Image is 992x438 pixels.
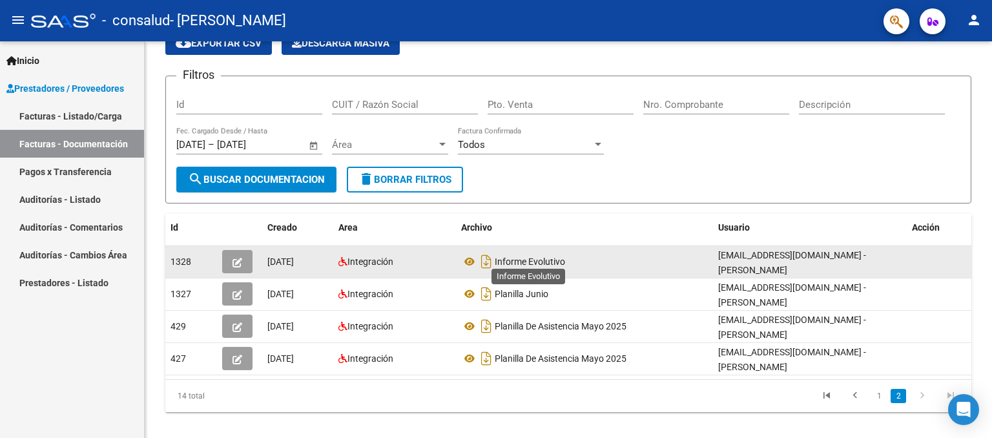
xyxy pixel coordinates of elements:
[495,353,626,364] span: Planilla De Asistencia Mayo 2025
[170,6,286,35] span: - [PERSON_NAME]
[478,316,495,337] i: Descargar documento
[358,174,451,185] span: Borrar Filtros
[843,389,867,403] a: go to previous page
[347,256,393,267] span: Integración
[718,250,866,275] span: [EMAIL_ADDRESS][DOMAIN_NAME] - [PERSON_NAME]
[176,139,205,151] input: Fecha inicio
[6,54,39,68] span: Inicio
[262,214,333,242] datatable-header-cell: Creado
[267,321,294,331] span: [DATE]
[267,256,294,267] span: [DATE]
[165,214,217,242] datatable-header-cell: Id
[338,222,358,233] span: Area
[495,321,626,331] span: Planilla De Asistencia Mayo 2025
[718,347,866,372] span: [EMAIL_ADDRESS][DOMAIN_NAME] - [PERSON_NAME]
[869,385,889,407] li: page 1
[910,389,935,403] a: go to next page
[358,171,374,187] mat-icon: delete
[170,321,186,331] span: 429
[176,66,221,84] h3: Filtros
[333,214,456,242] datatable-header-cell: Area
[478,348,495,369] i: Descargar documento
[165,32,272,55] button: Exportar CSV
[170,222,178,233] span: Id
[165,380,324,412] div: 14 total
[347,289,393,299] span: Integración
[217,139,280,151] input: Fecha fin
[332,139,437,151] span: Área
[495,289,548,299] span: Planilla Junio
[938,389,963,403] a: go to last page
[176,35,191,50] mat-icon: cloud_download
[912,222,940,233] span: Acción
[948,394,979,425] div: Open Intercom Messenger
[282,32,400,55] button: Descarga Masiva
[456,214,713,242] datatable-header-cell: Archivo
[267,222,297,233] span: Creado
[6,81,124,96] span: Prestadores / Proveedores
[461,222,492,233] span: Archivo
[478,284,495,304] i: Descargar documento
[907,214,971,242] datatable-header-cell: Acción
[267,353,294,364] span: [DATE]
[170,353,186,364] span: 427
[889,385,908,407] li: page 2
[458,139,485,151] span: Todos
[176,167,336,193] button: Buscar Documentacion
[176,37,262,49] span: Exportar CSV
[718,315,866,340] span: [EMAIL_ADDRESS][DOMAIN_NAME] - [PERSON_NAME]
[188,174,325,185] span: Buscar Documentacion
[871,389,887,403] a: 1
[347,353,393,364] span: Integración
[267,289,294,299] span: [DATE]
[102,6,170,35] span: - consalud
[891,389,906,403] a: 2
[478,251,495,272] i: Descargar documento
[188,171,203,187] mat-icon: search
[10,12,26,28] mat-icon: menu
[347,321,393,331] span: Integración
[966,12,982,28] mat-icon: person
[282,32,400,55] app-download-masive: Descarga masiva de comprobantes (adjuntos)
[347,167,463,193] button: Borrar Filtros
[208,139,214,151] span: –
[814,389,839,403] a: go to first page
[170,289,191,299] span: 1327
[718,282,866,308] span: [EMAIL_ADDRESS][DOMAIN_NAME] - [PERSON_NAME]
[292,37,389,49] span: Descarga Masiva
[170,256,191,267] span: 1328
[307,138,322,153] button: Open calendar
[495,256,565,267] span: Informe Evolutivo
[713,214,907,242] datatable-header-cell: Usuario
[718,222,750,233] span: Usuario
